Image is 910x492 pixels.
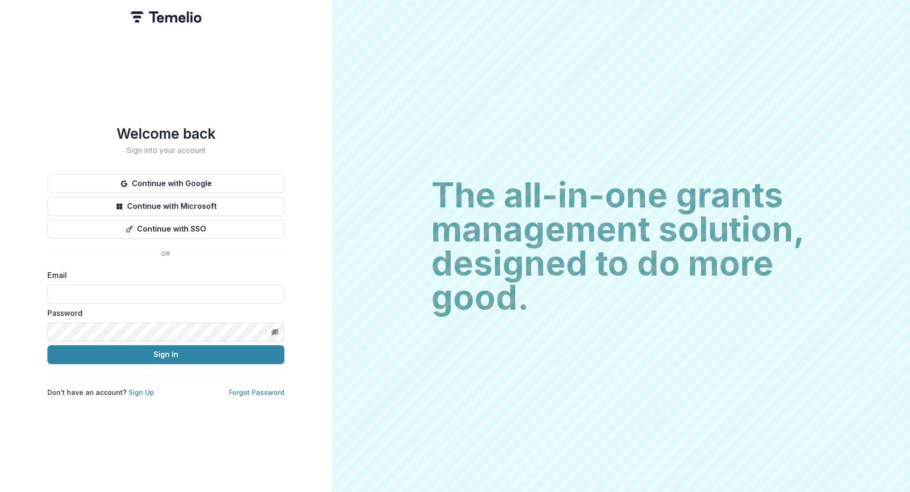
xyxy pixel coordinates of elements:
[128,388,154,396] a: Sign Up
[47,220,284,239] button: Continue with SSO
[229,388,284,396] a: Forgot Password
[47,125,284,142] h1: Welcome back
[47,174,284,193] button: Continue with Google
[47,387,154,397] p: Don't have an account?
[47,345,284,364] button: Sign In
[130,11,201,23] img: Temelio
[47,197,284,216] button: Continue with Microsoft
[47,269,279,281] label: Email
[47,307,279,319] label: Password
[47,146,284,155] h2: Sign into your account
[267,324,282,340] button: Toggle password visibility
